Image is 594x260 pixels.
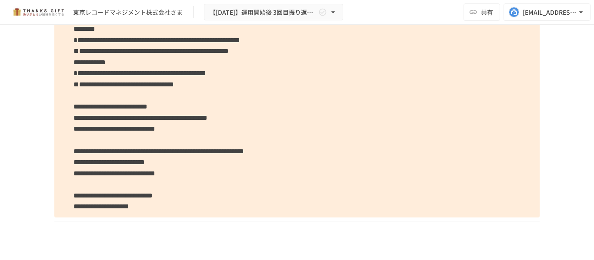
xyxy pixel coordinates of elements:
[464,3,500,21] button: 共有
[73,8,183,17] div: 東京レコードマネジメント株式会社さま
[481,7,493,17] span: 共有
[204,4,343,21] button: 【[DATE]】運用開始後 3回目振り返りミーティング
[10,5,66,19] img: mMP1OxWUAhQbsRWCurg7vIHe5HqDpP7qZo7fRoNLXQh
[210,7,317,18] span: 【[DATE]】運用開始後 3回目振り返りミーティング
[504,3,591,21] button: [EMAIL_ADDRESS][DOMAIN_NAME]
[523,7,577,18] div: [EMAIL_ADDRESS][DOMAIN_NAME]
